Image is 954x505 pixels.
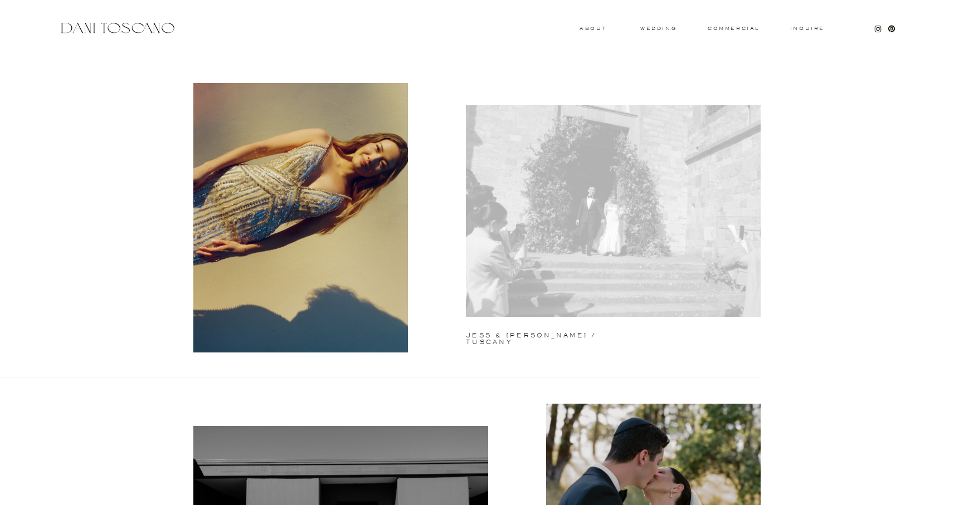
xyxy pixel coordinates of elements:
[708,26,759,31] a: commercial
[466,332,640,337] a: jess & [PERSON_NAME] / tuscany
[580,26,604,30] a: About
[790,26,825,32] a: Inquire
[640,26,676,30] a: wedding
